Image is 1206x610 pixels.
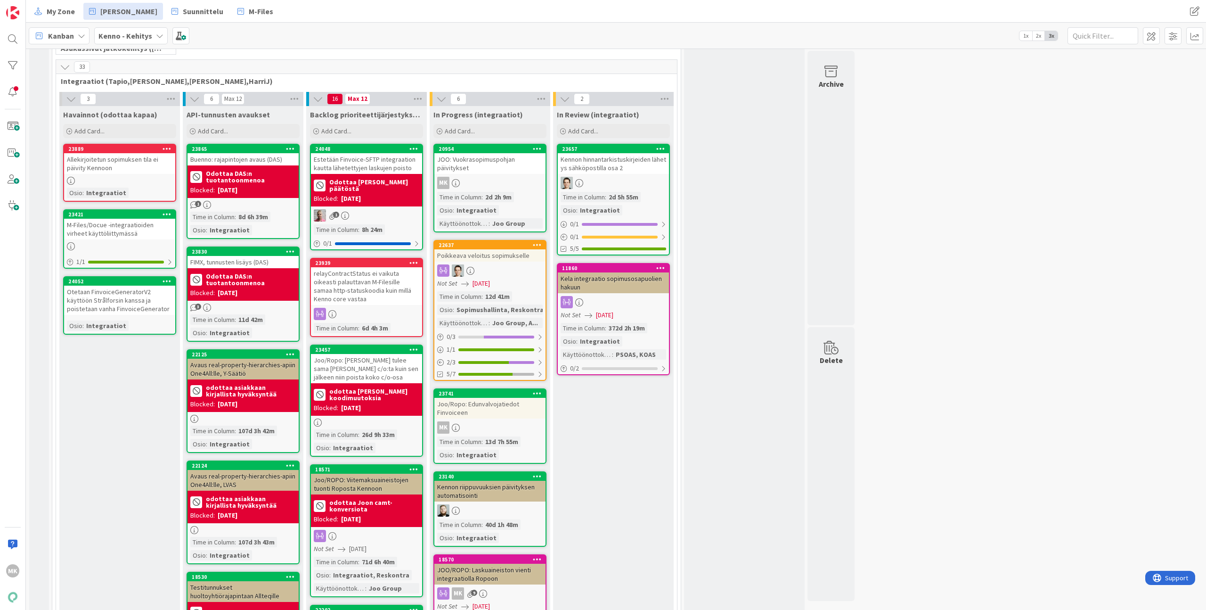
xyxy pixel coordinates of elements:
div: Integraatiot, Reskontra [331,570,412,580]
div: Integraatiot [207,550,252,561]
div: 22124Avaus real-property-hierarchies-apiin One4All:lle, LVAS [187,462,299,491]
div: 2d 2h 9m [483,192,514,202]
div: relayContractStatus ei vaikuta oikeasti palauttavan M-Filesille samaa http-statuskoodia kuin mill... [311,267,422,305]
span: : [481,519,483,530]
div: 1/1 [434,344,546,355]
div: 23741 [434,389,546,398]
img: SH [437,504,449,517]
div: 23889 [64,145,175,153]
span: : [453,533,454,543]
b: odottaa asiakkaan kirjallista hyväksyntää [206,384,296,397]
div: Time in Column [190,314,235,325]
div: MK [6,564,19,577]
div: [DATE] [218,399,237,409]
b: Odottaa DAS:n tuotantoonmenoa [206,273,296,286]
div: Käyttöönottokriittisyys [437,318,489,328]
span: [DATE] [596,310,613,320]
span: [DATE] [349,544,367,554]
div: Integraatiot [454,205,499,215]
span: 0 / 1 [570,219,579,229]
div: Käyttöönottokriittisyys [437,218,489,229]
div: Osio [437,450,453,460]
div: Osio [190,225,206,235]
span: 0 / 1 [323,239,332,248]
div: 22637Poikkeava veloitus sopimukselle [434,241,546,262]
div: [DATE] [218,185,237,195]
span: 1 / 1 [76,257,85,267]
div: JOO: Vuokrasopimuspohjan päivitykset [434,153,546,174]
a: [PERSON_NAME] [83,3,163,20]
span: : [235,537,236,547]
div: 11860 [562,265,669,272]
span: 9 [471,590,477,596]
span: : [358,323,359,333]
div: 0/1 [558,218,669,230]
div: MK [434,587,546,600]
div: 22637 [434,241,546,249]
a: Suunnittelu [166,3,229,20]
div: 8h 24m [359,224,385,235]
div: 23140 [434,472,546,481]
div: 23830 [192,248,299,255]
span: Kanban [48,30,74,41]
span: Havainnot (odottaa kapaa) [63,110,157,119]
span: My Zone [47,6,75,17]
div: 23657Kennon hinnantarkistuskirjeiden lähetys sähköpostilla osa 2 [558,145,669,174]
div: Integraatiot [454,450,499,460]
div: 26d 9h 33m [359,429,397,440]
span: 33 [74,61,90,73]
div: 23830FIMX, tunnusten lisäys (DAS) [187,247,299,268]
div: Integraatiot [207,225,252,235]
span: Backlog prioriteettijärjestyksessä (integraatiot) [310,110,423,119]
div: Integraatiot [84,188,129,198]
div: 40d 1h 48m [483,519,521,530]
div: Integraatiot [207,328,252,338]
div: Joo Group [367,583,404,594]
div: Allekirjoitetun sopimuksen tila ei päivity Kennoon [64,153,175,174]
div: Integraatiot [578,205,622,215]
div: 23457 [315,346,422,353]
div: Delete [820,354,843,366]
span: : [206,225,207,235]
div: Archive [819,78,844,90]
span: 1 / 1 [447,345,456,354]
span: : [358,224,359,235]
span: : [358,429,359,440]
span: 1 [195,201,201,207]
span: : [453,450,454,460]
span: : [489,218,490,229]
div: HJ [311,209,422,222]
div: 0/1 [311,238,422,249]
span: : [82,188,84,198]
span: : [605,192,606,202]
span: Add Card... [568,127,598,135]
div: Blocked: [190,185,215,195]
div: Blocked: [190,288,215,298]
div: 24052 [68,278,175,285]
b: odottaa [PERSON_NAME] koodimuutoksia [329,388,419,401]
div: 24048 [311,145,422,153]
div: Osio [561,336,576,346]
div: 18570JOO/ROPO: Laskuaineiston vienti integraatiolla Ropoon [434,555,546,585]
div: Otetaan FinvoiceGeneratorV2 käyttöön Strålforsin kanssa ja poistetaan vanha FinvoiceGenerator [64,286,175,315]
div: MK [437,421,449,434]
div: 22125Avaus real-property-hierarchies-apiin One4All:lle, Y-Säätiö [187,350,299,379]
div: Osio [314,443,329,453]
div: Testitunnukset huoltoyhtiörajapintaan Allteqille [187,581,299,602]
div: 18571 [315,466,422,473]
div: Osio [190,328,206,338]
div: 24052Otetaan FinvoiceGeneratorV2 käyttöön Strålforsin kanssa ja poistetaan vanha FinvoiceGenerator [64,277,175,315]
div: 18570 [439,556,546,563]
i: Not Set [314,544,334,553]
div: Joo Group, A... [490,318,540,328]
div: Joo/Ropo: Edunvalvojatiedot Finvoiceen [434,398,546,419]
div: 107d 3h 43m [236,537,277,547]
div: Kennon riippuvuuksien päivityksen automatisointi [434,481,546,502]
b: odottaa asiakkaan kirjallista hyväksyntää [206,495,296,509]
span: 3x [1045,31,1058,41]
div: Integraatiot [207,439,252,449]
a: M-Files [232,3,279,20]
input: Quick Filter... [1067,27,1138,44]
span: Suunnittelu [183,6,223,17]
b: Odottaa DAS:n tuotantoonmenoa [206,170,296,183]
